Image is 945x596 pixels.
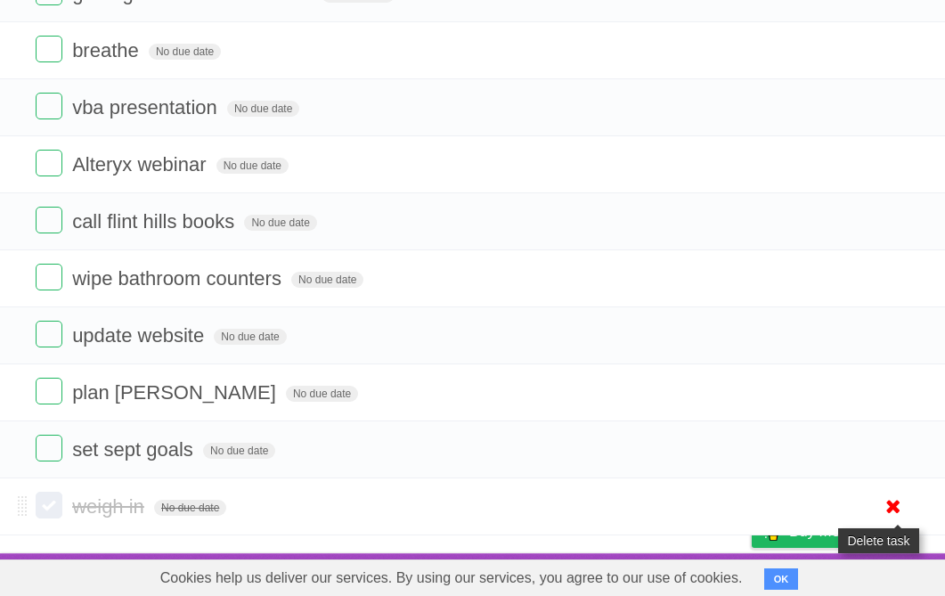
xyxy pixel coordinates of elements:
span: plan [PERSON_NAME] [72,381,281,404]
label: Done [36,378,62,404]
a: About [515,558,552,592]
label: Done [36,150,62,176]
span: No due date [286,386,358,402]
span: call flint hills books [72,210,239,233]
button: OK [764,568,799,590]
a: Suggest a feature [797,558,909,592]
span: No due date [227,101,299,117]
span: No due date [244,215,316,231]
span: set sept goals [72,438,198,461]
span: Cookies help us deliver our services. By using our services, you agree to our use of cookies. [143,560,761,596]
label: Done [36,492,62,518]
span: update website [72,324,208,347]
a: Terms [668,558,707,592]
span: Buy me a coffee [789,516,900,547]
span: No due date [154,500,226,516]
a: Privacy [729,558,775,592]
label: Done [36,93,62,119]
label: Done [36,207,62,233]
label: Done [36,264,62,290]
span: No due date [214,329,286,345]
span: vba presentation [72,96,222,118]
label: Done [36,36,62,62]
label: Done [36,435,62,461]
label: Done [36,321,62,347]
span: No due date [203,443,275,459]
span: wipe bathroom counters [72,267,286,290]
span: Alteryx webinar [72,153,210,176]
a: Developers [574,558,646,592]
span: breathe [72,39,143,61]
span: weigh in [72,495,149,518]
span: No due date [291,272,363,288]
span: No due date [216,158,289,174]
span: No due date [149,44,221,60]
